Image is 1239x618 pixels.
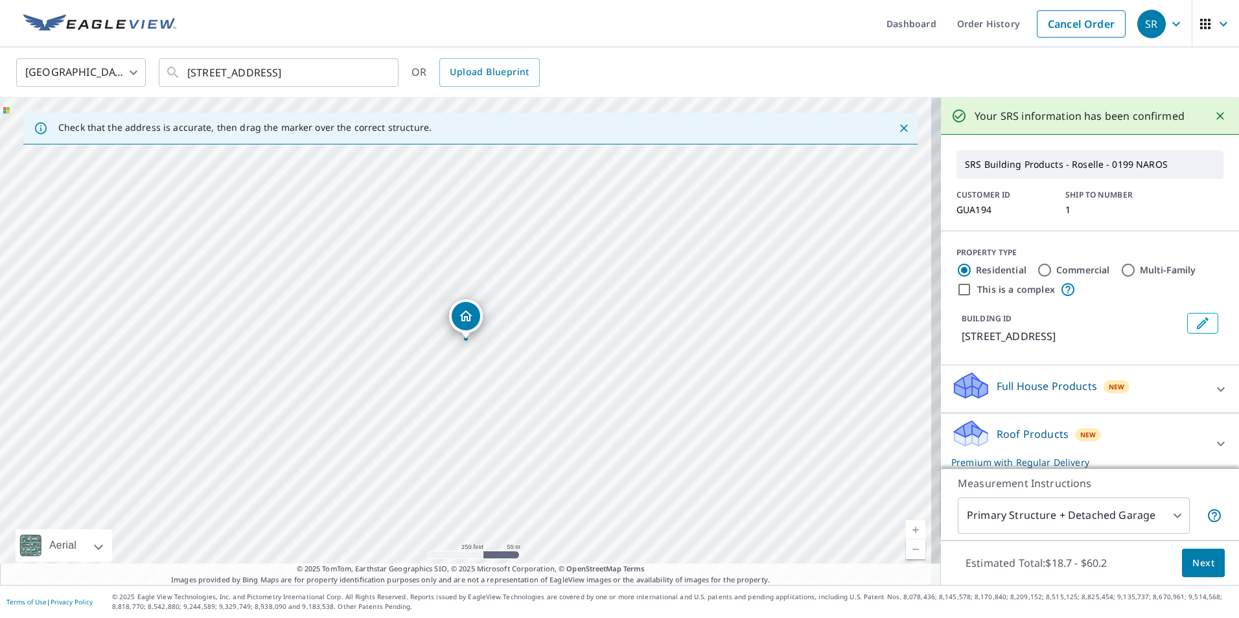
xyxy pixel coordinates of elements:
[962,328,1182,344] p: [STREET_ADDRESS]
[977,283,1055,296] label: This is a complex
[623,564,645,573] a: Terms
[6,598,93,606] p: |
[951,418,1229,469] div: Roof ProductsNewPremium with Regular Delivery
[1137,10,1166,38] div: SR
[439,58,539,87] a: Upload Blueprint
[1207,508,1222,523] span: Your report will include the primary structure and a detached garage if one exists.
[958,498,1190,534] div: Primary Structure + Detached Garage
[956,247,1223,258] div: PROPERTY TYPE
[6,597,47,606] a: Terms of Use
[975,108,1185,124] p: Your SRS information has been confirmed
[958,475,1222,491] p: Measurement Instructions
[16,54,146,91] div: [GEOGRAPHIC_DATA]
[1065,189,1159,201] p: SHIP TO NUMBER
[960,154,1220,176] p: SRS Building Products - Roselle - 0199 NAROS
[951,455,1205,469] p: Premium with Regular Delivery
[112,592,1233,612] p: © 2025 Eagle View Technologies, Inc. and Pictometry International Corp. All Rights Reserved. Repo...
[997,378,1097,394] p: Full House Products
[1192,555,1214,571] span: Next
[906,520,925,540] a: Current Level 17, Zoom In
[1109,382,1125,392] span: New
[23,14,176,34] img: EV Logo
[976,264,1026,277] label: Residential
[58,122,432,133] p: Check that the address is accurate, then drag the marker over the correct structure.
[187,54,372,91] input: Search by address or latitude-longitude
[906,540,925,559] a: Current Level 17, Zoom Out
[955,549,1117,577] p: Estimated Total: $18.7 - $60.2
[411,58,540,87] div: OR
[1056,264,1110,277] label: Commercial
[896,120,912,137] button: Close
[1037,10,1126,38] a: Cancel Order
[45,529,80,562] div: Aerial
[962,313,1012,324] p: BUILDING ID
[1080,429,1096,440] span: New
[1187,313,1218,334] button: Edit building 1
[956,189,1050,201] p: CUSTOMER ID
[951,371,1229,407] div: Full House ProductsNew
[1212,108,1229,124] button: Close
[1065,205,1159,215] p: 1
[1140,264,1196,277] label: Multi-Family
[297,564,645,575] span: © 2025 TomTom, Earthstar Geographics SIO, © 2025 Microsoft Corporation, ©
[997,426,1069,442] p: Roof Products
[566,564,621,573] a: OpenStreetMap
[956,205,1050,215] p: GUA194
[1182,549,1225,578] button: Next
[450,64,529,80] span: Upload Blueprint
[51,597,93,606] a: Privacy Policy
[449,299,483,339] div: Dropped pin, building 1, Residential property, 14 Midvale Dr Pittstown, NJ 08867
[16,529,112,562] div: Aerial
